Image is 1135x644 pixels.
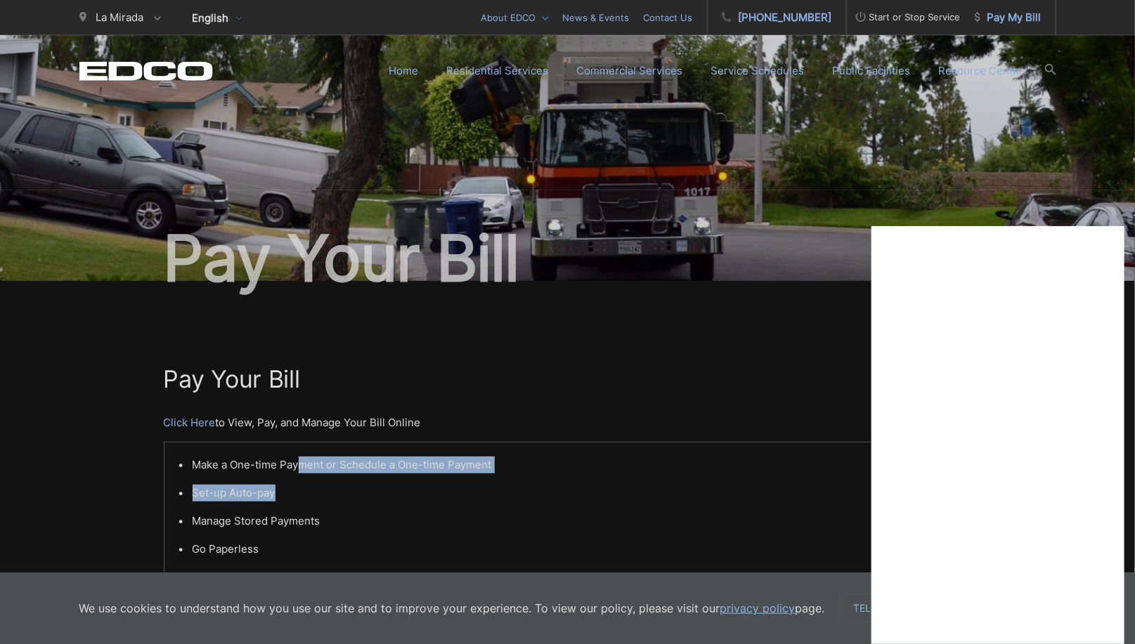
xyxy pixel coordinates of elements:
[563,9,630,26] a: News & Events
[711,63,805,79] a: Service Schedules
[975,9,1042,26] span: Pay My Bill
[193,569,957,586] li: View Payment and Billing History
[193,513,957,530] li: Manage Stored Payments
[833,63,911,79] a: Public Facilities
[447,63,549,79] a: Residential Services
[164,365,972,393] h1: Pay Your Bill
[939,63,1024,79] a: Resource Center
[577,63,683,79] a: Commercial Services
[193,456,957,473] li: Make a One-time Payment or Schedule a One-time Payment
[720,600,796,617] a: privacy policy
[164,414,216,431] a: Click Here
[79,223,1056,294] h1: Pay Your Bill
[193,541,957,558] li: Go Paperless
[193,485,957,501] li: Set-up Auto-pay
[79,61,213,81] a: EDCD logo. Return to the homepage.
[164,414,972,431] p: to View, Pay, and Manage Your Bill Online
[389,63,419,79] a: Home
[96,11,144,24] span: La Mirada
[839,593,940,623] a: Tell me more
[79,600,825,617] p: We use cookies to understand how you use our site and to improve your experience. To view our pol...
[182,6,253,30] span: English
[644,9,693,26] a: Contact Us
[481,9,549,26] a: About EDCO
